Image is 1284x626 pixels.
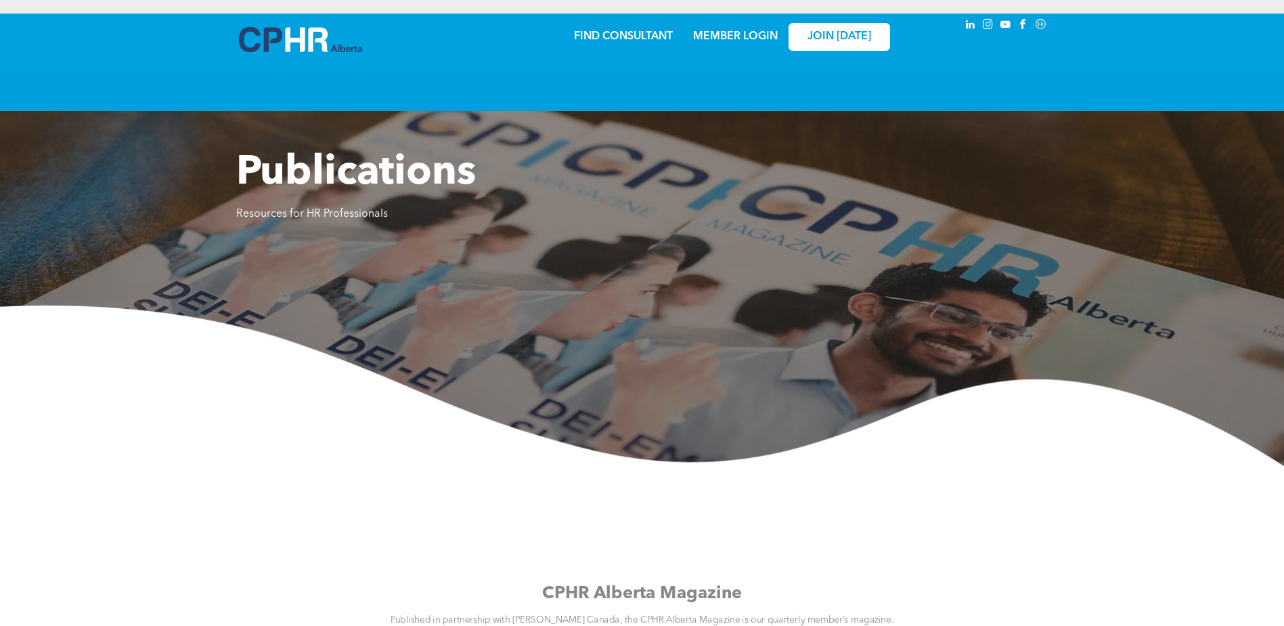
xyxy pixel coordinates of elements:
[1016,17,1031,35] a: facebook
[542,585,742,602] span: CPHR Alberta Magazine
[391,616,893,625] span: Published in partnership with [PERSON_NAME] Canada, the CPHR Alberta Magazine is our quarterly me...
[1034,17,1048,35] a: Social network
[998,17,1013,35] a: youtube
[239,27,362,52] img: A blue and white logo for cp alberta
[807,30,871,43] span: JOIN [DATE]
[236,153,476,194] span: Publications
[789,23,890,51] a: JOIN [DATE]
[981,17,996,35] a: instagram
[693,31,778,42] a: MEMBER LOGIN
[963,17,978,35] a: linkedin
[236,209,388,220] span: Resources for HR Professionals
[574,31,673,42] a: FIND CONSULTANT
